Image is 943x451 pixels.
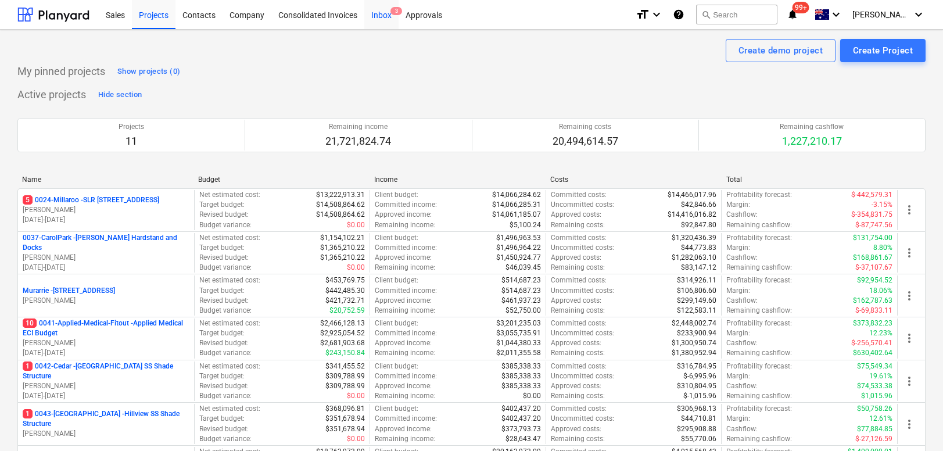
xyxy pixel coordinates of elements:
[701,10,711,19] span: search
[551,371,614,381] p: Uncommitted costs :
[551,404,607,414] p: Committed costs :
[325,296,365,306] p: $421,732.71
[551,414,614,424] p: Uncommitted costs :
[199,404,260,414] p: Net estimated cost :
[316,200,365,210] p: $14,508,864.62
[114,62,183,81] button: Show projects (0)
[199,414,245,424] p: Target budget :
[857,381,892,391] p: $74,533.38
[199,434,252,444] p: Budget variance :
[551,200,614,210] p: Uncommitted costs :
[23,361,189,381] p: 0042-Cedar - [GEOGRAPHIC_DATA] SS Shade Structure
[23,286,115,296] p: Murarrie - [STREET_ADDRESS]
[677,275,716,285] p: $314,926.11
[726,371,750,381] p: Margin :
[199,275,260,285] p: Net estimated cost :
[23,263,189,273] p: [DATE] - [DATE]
[375,328,437,338] p: Committed income :
[677,424,716,434] p: $295,908.88
[855,434,892,444] p: $-27,126.59
[726,306,792,316] p: Remaining cashflow :
[492,200,541,210] p: $14,066,285.31
[672,348,716,358] p: $1,380,952.94
[23,409,33,418] span: 1
[869,286,892,296] p: 18.06%
[23,381,189,391] p: [PERSON_NAME]
[325,275,365,285] p: $453,769.75
[325,381,365,391] p: $309,788.99
[374,176,541,184] div: Income
[23,296,189,306] p: [PERSON_NAME]
[23,318,37,328] span: 10
[320,328,365,338] p: $2,925,054.52
[726,210,758,220] p: Cashflow :
[650,8,664,22] i: keyboard_arrow_down
[199,306,252,316] p: Budget variance :
[375,275,418,285] p: Client budget :
[726,296,758,306] p: Cashflow :
[510,220,541,230] p: $5,100.24
[873,243,892,253] p: 8.80%
[726,253,758,263] p: Cashflow :
[501,371,541,381] p: $385,338.33
[199,348,252,358] p: Budget variance :
[726,243,750,253] p: Margin :
[23,361,189,402] div: 10042-Cedar -[GEOGRAPHIC_DATA] SS Shade Structure[PERSON_NAME][DATE]-[DATE]
[375,414,437,424] p: Committed income :
[375,233,418,243] p: Client budget :
[912,8,926,22] i: keyboard_arrow_down
[375,263,435,273] p: Remaining income :
[23,195,189,225] div: 50024-Millaroo -SLR [STREET_ADDRESS][PERSON_NAME][DATE]-[DATE]
[199,328,245,338] p: Target budget :
[320,318,365,328] p: $2,466,128.13
[668,190,716,200] p: $14,466,017.96
[551,328,614,338] p: Uncommitted costs :
[329,306,365,316] p: $20,752.59
[117,65,180,78] div: Show projects (0)
[375,361,418,371] p: Client budget :
[375,434,435,444] p: Remaining income :
[551,361,607,371] p: Committed costs :
[681,263,716,273] p: $83,147.12
[853,296,892,306] p: $162,787.63
[375,210,432,220] p: Approved income :
[347,220,365,230] p: $0.00
[316,190,365,200] p: $13,222,913.31
[375,200,437,210] p: Committed income :
[199,253,249,263] p: Revised budget :
[551,210,601,220] p: Approved costs :
[523,391,541,401] p: $0.00
[677,381,716,391] p: $310,804.95
[199,338,249,348] p: Revised budget :
[23,409,189,439] div: 10043-[GEOGRAPHIC_DATA] -Hillview SS Shade Structure[PERSON_NAME]
[501,424,541,434] p: $373,793.73
[787,8,798,22] i: notifications
[677,296,716,306] p: $299,149.60
[325,286,365,296] p: $442,485.30
[199,371,245,381] p: Target budget :
[496,328,541,338] p: $3,055,735.91
[501,414,541,424] p: $402,437.20
[98,88,142,102] div: Hide section
[861,391,892,401] p: $1,015.96
[780,122,844,132] p: Remaining cashflow
[726,404,792,414] p: Profitability forecast :
[551,338,601,348] p: Approved costs :
[885,395,943,451] iframe: Chat Widget
[501,404,541,414] p: $402,437.20
[375,243,437,253] p: Committed income :
[375,391,435,401] p: Remaining income :
[677,404,716,414] p: $306,968.13
[668,210,716,220] p: $14,416,016.82
[726,263,792,273] p: Remaining cashflow :
[551,306,605,316] p: Remaining costs :
[325,122,391,132] p: Remaining income
[496,233,541,243] p: $1,496,963.53
[852,10,910,19] span: [PERSON_NAME]
[23,318,189,338] p: 0041-Applied-Medical-Fitout - Applied Medical ECI Budget
[726,176,893,184] div: Total
[855,220,892,230] p: $-87,747.56
[551,296,601,306] p: Approved costs :
[677,306,716,316] p: $122,583.11
[375,190,418,200] p: Client budget :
